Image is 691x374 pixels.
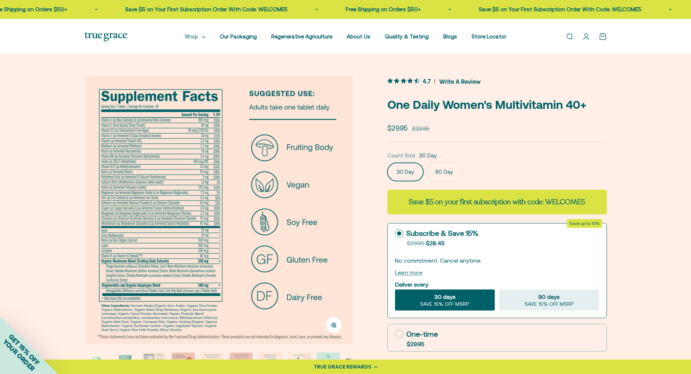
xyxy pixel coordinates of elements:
[412,124,429,133] compare-at-price: $33.95
[419,151,437,160] span: 30 Day
[385,33,429,40] a: Quality & Testing
[7,333,41,366] span: GET 15% OFF
[439,76,481,87] span: Write A Review
[344,6,419,12] a: Free Shipping on Orders $50+
[409,197,585,207] strong: Save $5 on your first subscription with code: WELCOME5
[443,33,457,40] a: Blogs
[387,151,416,160] legend: Count Size:
[387,95,607,114] p: One Daily Women's Multivitamin 40+
[271,33,332,40] a: Regenerative Agriculture
[477,5,640,14] p: Save $5 on Your First Subscription Order With Code: WELCOME5
[472,33,506,40] a: Store Locator
[124,5,286,14] p: Save $5 on Your First Subscription Order With Code: WELCOME5
[185,32,205,41] summary: Shop
[387,76,481,87] button: 4.7 out 5 stars rating in total 21 reviews. Jump to reviews.
[423,77,431,85] span: 4.7
[1,338,36,373] span: YOUR ORDER
[86,76,354,344] img: Fruiting Body Vegan Soy Free Gluten Free Dairy Free
[314,363,371,371] div: TRUE GRACE REWARDS
[220,33,257,40] a: Our Packaging
[387,123,408,133] sale-price: $29.95
[347,33,370,40] a: About Us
